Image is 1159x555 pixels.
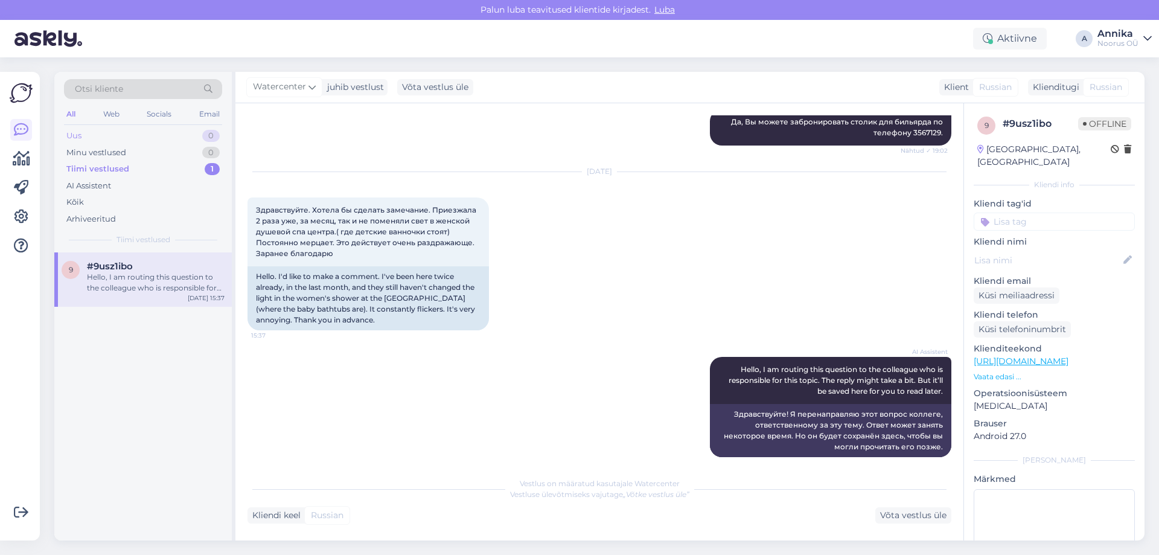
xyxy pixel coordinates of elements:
div: Aktiivne [973,28,1047,50]
span: AI Assistent [902,347,948,356]
div: [DATE] 15:37 [188,294,225,303]
div: Uus [66,130,81,142]
div: Email [197,106,222,122]
div: Hello. I'd like to make a comment. I've been here twice already, in the last month, and they stil... [247,266,489,330]
p: Märkmed [974,473,1135,486]
div: Küsi telefoninumbrit [974,321,1071,338]
span: Russian [1090,81,1122,94]
input: Lisa tag [974,213,1135,231]
span: Vestlus on määratud kasutajale Watercenter [520,479,680,488]
p: Kliendi tag'id [974,197,1135,210]
div: Socials [144,106,174,122]
p: Kliendi telefon [974,309,1135,321]
p: Operatsioonisüsteem [974,387,1135,400]
div: Klient [939,81,969,94]
div: Annika [1097,29,1138,39]
div: Arhiveeritud [66,213,116,225]
a: [URL][DOMAIN_NAME] [974,356,1068,367]
span: Otsi kliente [75,83,123,95]
div: Здравствуйте! Я перенаправляю этот вопрос коллеге, ответственному за эту тему. Ответ может занять... [710,404,951,457]
span: 9 [985,121,989,130]
p: Kliendi nimi [974,236,1135,248]
div: 0 [202,130,220,142]
i: „Võtke vestlus üle” [623,490,689,499]
div: Kliendi info [974,179,1135,190]
div: Hello, I am routing this question to the colleague who is responsible for this topic. The reply m... [87,272,225,294]
div: Web [101,106,122,122]
p: Brauser [974,417,1135,430]
div: Võta vestlus üle [397,79,473,95]
p: Android 27.0 [974,430,1135,443]
div: AI Assistent [66,180,111,192]
div: [PERSON_NAME] [974,455,1135,466]
div: 1 [205,163,220,175]
span: 15:37 [251,331,296,340]
span: #9usz1ibo [87,261,133,272]
div: Võta vestlus üle [875,507,951,524]
span: Здравствуйте. Хотела бы сделать замечание. Приезжала 2 раза уже, за месяц, так и не поменяли свет... [256,205,478,258]
div: 0 [202,147,220,159]
div: A [1076,30,1093,47]
span: Vestluse ülevõtmiseks vajutage [510,490,689,499]
span: Watercenter [253,80,306,94]
div: Tiimi vestlused [66,163,129,175]
div: All [64,106,78,122]
span: Hello, I am routing this question to the colleague who is responsible for this topic. The reply m... [729,365,945,396]
input: Lisa nimi [974,254,1121,267]
span: Tiimi vestlused [117,234,170,245]
p: Vaata edasi ... [974,371,1135,382]
span: Russian [311,509,343,522]
a: AnnikaNoorus OÜ [1097,29,1152,48]
span: Offline [1078,117,1131,130]
div: juhib vestlust [322,81,384,94]
div: Noorus OÜ [1097,39,1138,48]
span: Nähtud ✓ 19:02 [901,146,948,155]
div: # 9usz1ibo [1003,117,1078,131]
img: Askly Logo [10,82,33,104]
p: Kliendi email [974,275,1135,287]
div: Kliendi keel [247,509,301,522]
div: Minu vestlused [66,147,126,159]
span: Luba [651,4,678,15]
div: [GEOGRAPHIC_DATA], [GEOGRAPHIC_DATA] [977,143,1111,168]
span: Да, Вы можете забронировать столик для бильярда по телефону 3567129. [731,117,945,137]
span: 9 [69,265,73,274]
div: Küsi meiliaadressi [974,287,1059,304]
p: Klienditeekond [974,342,1135,355]
p: [MEDICAL_DATA] [974,400,1135,412]
div: Kõik [66,196,84,208]
div: [DATE] [247,166,951,177]
div: Klienditugi [1028,81,1079,94]
span: Russian [979,81,1012,94]
span: 15:37 [902,458,948,467]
